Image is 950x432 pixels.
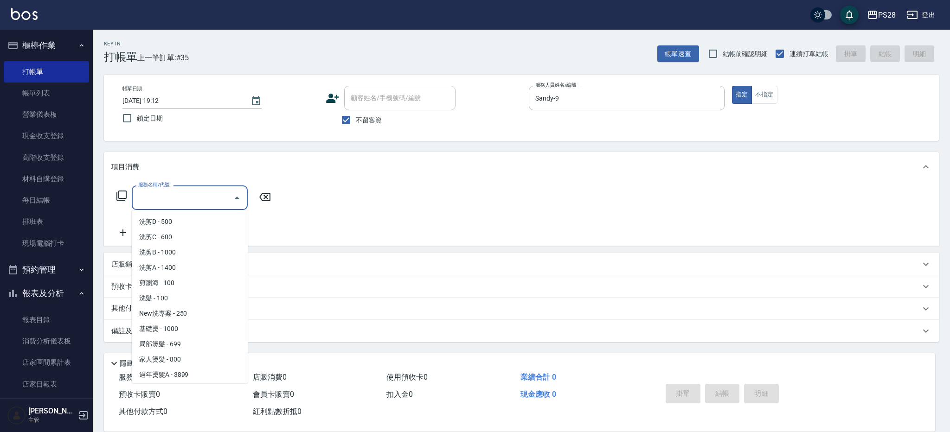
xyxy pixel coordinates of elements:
span: 服務消費 0 [119,373,153,381]
span: 過年燙髮A - 3899 [132,367,248,382]
span: 連續打單結帳 [790,49,828,59]
a: 每日結帳 [4,190,89,211]
a: 現場電腦打卡 [4,233,89,254]
p: 隱藏業績明細 [120,359,161,368]
a: 材料自購登錄 [4,168,89,190]
h5: [PERSON_NAME] [28,407,76,416]
p: 項目消費 [111,162,139,172]
span: 結帳前確認明細 [723,49,768,59]
span: 上一筆訂單:#35 [137,52,189,64]
span: 會員卡販賣 0 [253,390,294,399]
span: 扣入金 0 [386,390,413,399]
span: 洗剪C - 600 [132,229,248,245]
span: 基礎燙 - 1000 [132,321,248,337]
label: 服務名稱/代號 [138,181,169,188]
button: 指定 [732,86,752,104]
a: 帳單列表 [4,83,89,104]
div: 預收卡販賣 [104,275,939,298]
button: PS28 [863,6,899,25]
a: 現金收支登錄 [4,125,89,146]
button: Close [230,191,244,205]
button: save [840,6,859,24]
span: 紅利點數折抵 0 [253,407,302,416]
button: Choose date, selected date is 2025-08-10 [245,90,267,112]
span: 洗剪B - 1000 [132,245,248,260]
a: 營業儀表板 [4,104,89,125]
button: 登出 [903,6,939,24]
button: 不指定 [751,86,777,104]
a: 打帳單 [4,61,89,83]
button: 櫃檯作業 [4,33,89,57]
span: 局部燙髮 - 699 [132,337,248,352]
span: 洗剪A - 1400 [132,260,248,275]
span: 不留客資 [356,115,382,125]
span: 剪瀏海 - 100 [132,275,248,291]
button: 帳單速查 [657,45,699,63]
div: PS28 [878,9,896,21]
input: YYYY/MM/DD hh:mm [122,93,241,108]
span: New洗專案 - 250 [132,306,248,321]
p: 備註及來源 [111,326,146,336]
p: 主管 [28,416,76,424]
p: 其他付款方式 [111,304,158,314]
span: 鎖定日期 [137,114,163,123]
img: Logo [11,8,38,20]
span: 現金應收 0 [520,390,556,399]
a: 高階收支登錄 [4,147,89,168]
span: 使用預收卡 0 [386,373,428,381]
a: 排班表 [4,211,89,232]
label: 帳單日期 [122,85,142,92]
p: 預收卡販賣 [111,282,146,292]
a: 報表目錄 [4,309,89,330]
h3: 打帳單 [104,51,137,64]
span: 家人燙髮 - 800 [132,352,248,367]
img: Person [7,406,26,425]
a: 消費分析儀表板 [4,330,89,352]
h2: Key In [104,41,137,47]
span: 店販消費 0 [253,373,287,381]
div: 項目消費 [104,152,939,182]
label: 服務人員姓名/編號 [535,82,576,89]
a: 店家日報表 [4,374,89,395]
div: 備註及來源 [104,320,939,342]
span: 洗髮 - 100 [132,291,248,306]
a: 店家排行榜 [4,395,89,416]
div: 店販銷售 [104,253,939,275]
span: 業績合計 0 [520,373,556,381]
span: 其他付款方式 0 [119,407,167,416]
span: 過年燙髮B - 3399 [132,382,248,398]
div: 其他付款方式 [104,298,939,320]
span: 洗剪D - 500 [132,214,248,229]
span: 預收卡販賣 0 [119,390,160,399]
button: 預約管理 [4,258,89,282]
p: 店販銷售 [111,260,139,269]
button: 報表及分析 [4,281,89,305]
a: 店家區間累計表 [4,352,89,373]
